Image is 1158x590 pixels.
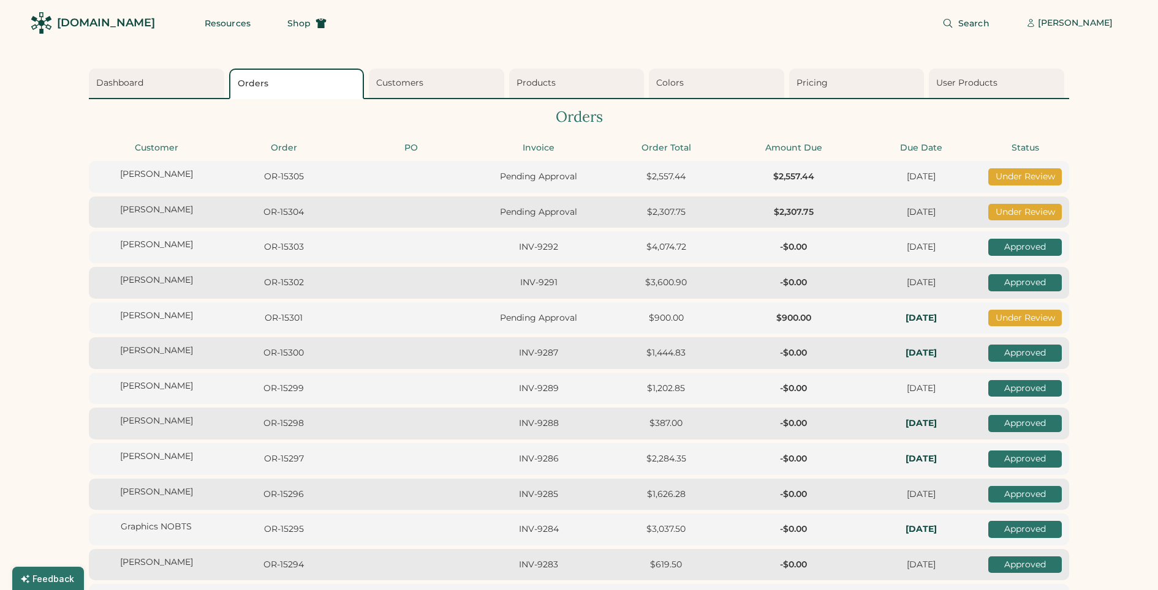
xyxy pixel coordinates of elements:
div: OR-15295 [224,523,344,536]
div: PO [351,142,471,154]
div: [DATE] [861,241,981,253]
img: Rendered Logo - Screens [31,12,52,34]
div: -$0.00 [733,347,853,359]
div: In-Hands: Thu, Sep 11, 2025 [861,523,981,536]
div: -$0.00 [733,559,853,571]
div: -$0.00 [733,241,853,253]
div: INV-9287 [479,347,599,359]
div: -$0.00 [733,488,853,501]
button: Search [928,11,1004,35]
div: [DATE] [861,488,981,501]
div: $900.00 [733,312,853,324]
div: Approved [988,486,1062,503]
div: OR-15304 [224,206,344,218]
div: [PERSON_NAME] [96,345,216,357]
div: INV-9292 [479,241,599,253]
div: Products [517,77,641,89]
div: Pending Approval [479,206,599,218]
div: $3,037.50 [606,523,726,536]
div: Order Total [606,142,726,154]
div: OR-15301 [224,312,344,324]
div: Orders [89,106,1069,127]
div: [PERSON_NAME] [96,204,216,216]
div: Approved [988,380,1062,397]
div: $2,307.75 [606,206,726,218]
div: Approved [988,415,1062,432]
div: OR-15302 [224,277,344,289]
div: Under Review [988,310,1062,327]
div: In-Hands: Thu, Sep 4, 2025 [861,347,981,359]
div: [DOMAIN_NAME] [57,15,155,31]
div: Amount Due [733,142,853,154]
div: Pending Approval [479,171,599,183]
div: [PERSON_NAME] [96,556,216,569]
div: Due Date [861,142,981,154]
iframe: Front Chat [1100,535,1152,588]
div: OR-15294 [224,559,344,571]
div: $1,444.83 [606,347,726,359]
div: [DATE] [861,559,981,571]
div: INV-9286 [479,453,599,465]
div: In-Hands: Thu, Sep 4, 2025 [861,417,981,430]
div: -$0.00 [733,277,853,289]
div: OR-15296 [224,488,344,501]
div: $2,557.44 [733,171,853,183]
div: [PERSON_NAME] [1038,17,1113,29]
div: Approved [988,274,1062,291]
div: Order [224,142,344,154]
div: [PERSON_NAME] [96,450,216,463]
div: $4,074.72 [606,241,726,253]
div: INV-9291 [479,277,599,289]
div: Colors [656,77,781,89]
div: OR-15303 [224,241,344,253]
div: Approved [988,450,1062,468]
div: [PERSON_NAME] [96,380,216,392]
div: OR-15300 [224,347,344,359]
div: OR-15298 [224,417,344,430]
div: $2,284.35 [606,453,726,465]
div: INV-9285 [479,488,599,501]
div: Under Review [988,168,1062,185]
div: $1,626.28 [606,488,726,501]
div: -$0.00 [733,523,853,536]
div: [PERSON_NAME] [96,239,216,251]
div: OR-15299 [224,383,344,395]
div: Approved [988,556,1062,573]
div: -$0.00 [733,383,853,395]
div: $2,307.75 [733,206,853,218]
div: [PERSON_NAME] [96,274,216,286]
div: INV-9289 [479,383,599,395]
div: $1,202.85 [606,383,726,395]
div: [PERSON_NAME] [96,310,216,322]
button: Resources [190,11,265,35]
div: Under Review [988,204,1062,221]
div: Orders [238,78,360,90]
div: User Products [936,77,1061,89]
div: $3,600.90 [606,277,726,289]
div: $387.00 [606,417,726,430]
div: Approved [988,239,1062,256]
span: Shop [287,19,311,28]
div: INV-9288 [479,417,599,430]
div: In-Hands: Sun, Sep 7, 2025 [861,453,981,465]
div: Status [988,142,1062,154]
div: [PERSON_NAME] [96,168,216,181]
div: [DATE] [861,206,981,218]
div: [PERSON_NAME] [96,486,216,498]
div: [DATE] [861,171,981,183]
span: Search [958,19,990,28]
div: $900.00 [606,312,726,324]
div: Pending Approval [479,312,599,324]
div: Pricing [797,77,921,89]
div: -$0.00 [733,417,853,430]
div: Invoice [479,142,599,154]
div: [DATE] [861,277,981,289]
div: [PERSON_NAME] [96,415,216,427]
div: Customers [376,77,501,89]
div: $619.50 [606,559,726,571]
div: OR-15305 [224,171,344,183]
div: OR-15297 [224,453,344,465]
div: INV-9283 [479,559,599,571]
div: Customer [96,142,216,154]
div: [DATE] [861,383,981,395]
